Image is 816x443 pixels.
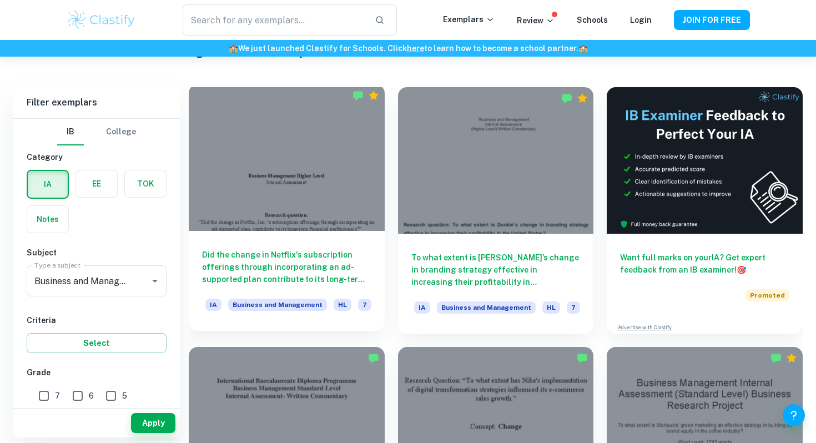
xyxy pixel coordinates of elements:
[334,299,351,311] span: HL
[27,366,167,379] h6: Grade
[125,170,166,197] button: TOK
[368,90,379,101] div: Premium
[13,87,180,118] h6: Filter exemplars
[89,390,94,402] span: 6
[183,4,366,36] input: Search for any exemplars...
[131,413,175,433] button: Apply
[27,246,167,259] h6: Subject
[786,353,797,364] div: Premium
[561,93,572,104] img: Marked
[27,206,68,233] button: Notes
[618,324,672,331] a: Advertise with Clastify
[567,301,580,314] span: 7
[577,16,608,24] a: Schools
[2,42,814,54] h6: We just launched Clastify for Schools. Click to learn how to become a school partner.
[57,119,84,145] button: IB
[398,87,594,334] a: To what extent is [PERSON_NAME]’s change in branding strategy effective in increasing their profi...
[76,170,117,197] button: EE
[443,13,495,26] p: Exemplars
[607,87,803,334] a: Want full marks on yourIA? Get expert feedback from an IB examiner!PromotedAdvertise with Clastify
[27,151,167,163] h6: Category
[746,289,789,301] span: Promoted
[411,251,581,288] h6: To what extent is [PERSON_NAME]’s change in branding strategy effective in increasing their profi...
[55,390,60,402] span: 7
[368,353,379,364] img: Marked
[407,44,424,53] a: here
[578,44,588,53] span: 🏫
[27,314,167,326] h6: Criteria
[106,119,136,145] button: College
[783,404,805,426] button: Help and Feedback
[27,333,167,353] button: Select
[57,119,136,145] div: Filter type choice
[28,171,68,198] button: IA
[414,301,430,314] span: IA
[517,14,555,27] p: Review
[229,44,238,53] span: 🏫
[352,90,364,101] img: Marked
[358,299,371,311] span: 7
[620,251,789,276] h6: Want full marks on your IA ? Get expert feedback from an IB examiner!
[205,299,221,311] span: IA
[228,299,327,311] span: Business and Management
[66,9,137,31] img: Clastify logo
[202,249,371,285] h6: Did the change in Netflix's subscription offerings through incorporating an ad-supported plan con...
[737,265,746,274] span: 🎯
[770,353,782,364] img: Marked
[577,93,588,104] div: Premium
[147,273,163,289] button: Open
[607,87,803,234] img: Thumbnail
[630,16,652,24] a: Login
[122,390,127,402] span: 5
[674,10,750,30] button: JOIN FOR FREE
[189,87,385,334] a: Did the change in Netflix's subscription offerings through incorporating an ad-supported plan con...
[542,301,560,314] span: HL
[577,353,588,364] img: Marked
[437,301,536,314] span: Business and Management
[34,260,80,270] label: Type a subject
